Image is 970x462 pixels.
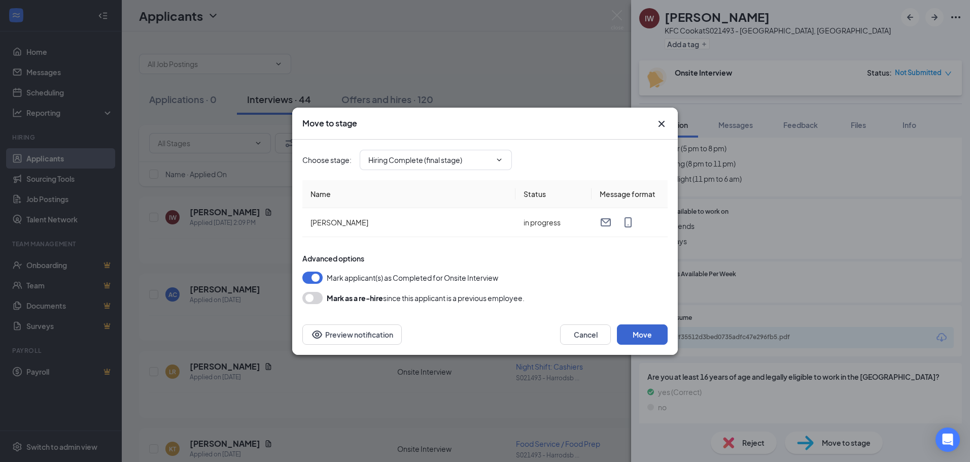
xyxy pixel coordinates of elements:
button: Preview notificationEye [302,324,402,345]
span: [PERSON_NAME] [310,218,368,227]
h3: Move to stage [302,118,357,129]
div: since this applicant is a previous employee. [327,292,525,304]
td: in progress [515,208,592,237]
span: Mark applicant(s) as Completed for Onsite Interview [327,272,498,284]
svg: Eye [311,328,323,341]
svg: MobileSms [622,216,634,228]
div: Open Intercom Messenger [936,427,960,452]
svg: Email [600,216,612,228]
button: Move [617,324,668,345]
button: Cancel [560,324,611,345]
span: Choose stage : [302,154,352,166]
svg: Cross [655,118,668,130]
th: Message format [592,180,668,208]
svg: ChevronDown [495,156,503,164]
th: Status [515,180,592,208]
div: Advanced options [302,253,668,263]
b: Mark as a re-hire [327,293,383,303]
button: Close [655,118,668,130]
th: Name [302,180,515,208]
